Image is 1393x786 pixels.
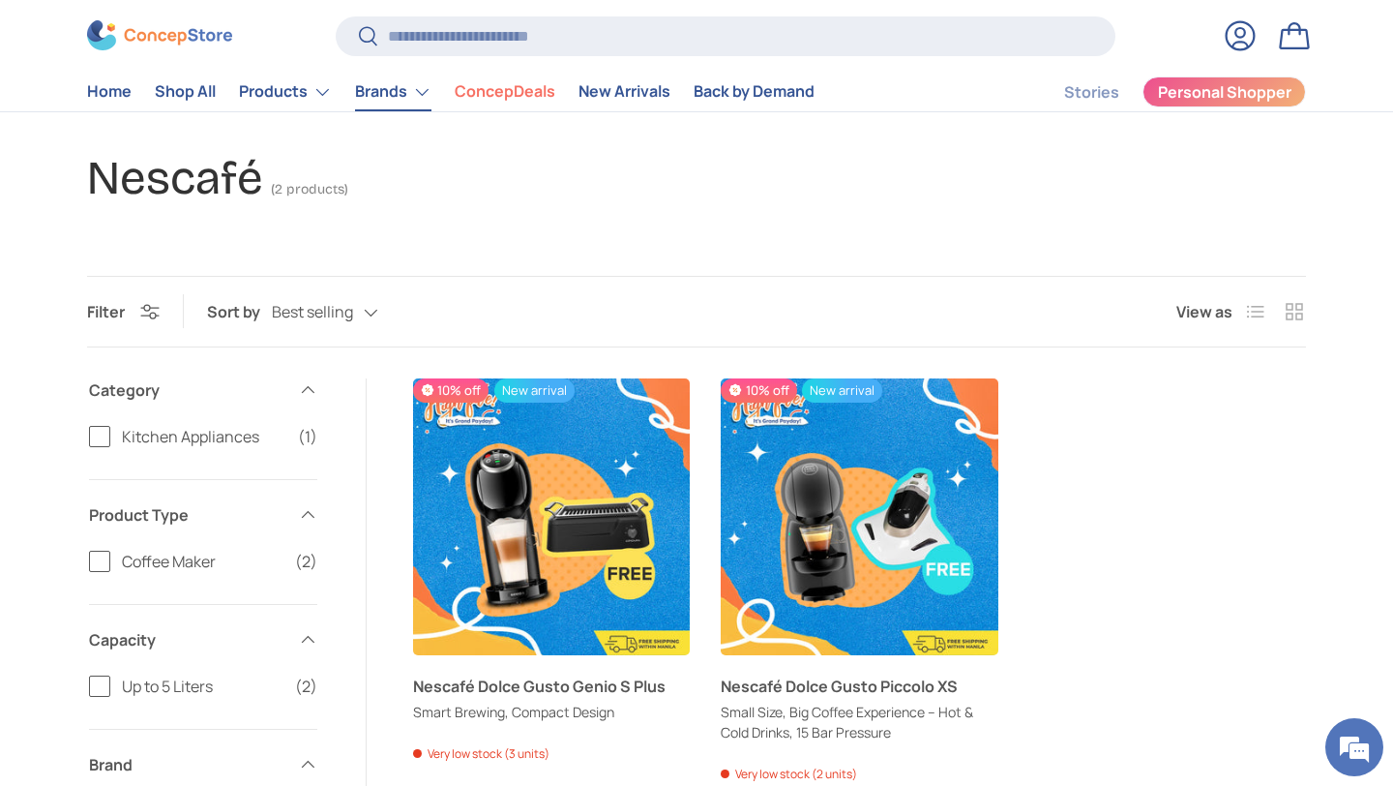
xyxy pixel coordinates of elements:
[413,378,690,655] a: Nescafé Dolce Gusto Genio S Plus
[343,73,443,111] summary: Brands
[272,295,417,329] button: Best selling
[122,675,283,698] span: Up to 5 Liters
[721,675,997,698] a: Nescafé Dolce Gusto Piccolo XS
[87,21,232,51] img: ConcepStore
[122,425,286,448] span: Kitchen Appliances
[87,301,125,322] span: Filter
[578,74,670,111] a: New Arrivals
[89,503,286,527] span: Product Type
[207,300,272,323] label: Sort by
[455,74,555,111] a: ConcepDeals
[721,378,796,403] span: 10% off
[87,73,815,111] nav: Primary
[694,74,815,111] a: Back by Demand
[89,628,286,651] span: Capacity
[272,303,353,321] span: Best selling
[89,753,286,776] span: Brand
[494,378,575,403] span: New arrival
[87,301,160,322] button: Filter
[802,378,882,403] span: New arrival
[295,550,317,573] span: (2)
[721,378,997,655] a: Nescafé Dolce Gusto Piccolo XS
[1158,85,1291,101] span: Personal Shopper
[1018,73,1306,111] nav: Secondary
[122,550,283,573] span: Coffee Maker
[227,73,343,111] summary: Products
[89,480,317,550] summary: Product Type
[87,74,132,111] a: Home
[413,675,690,698] a: Nescafé Dolce Gusto Genio S Plus
[1176,300,1232,323] span: View as
[271,181,348,197] span: (2 products)
[413,378,489,403] span: 10% off
[155,74,216,111] a: Shop All
[1142,76,1306,107] a: Personal Shopper
[89,355,317,425] summary: Category
[298,425,317,448] span: (1)
[87,150,263,206] h1: Nescafé
[295,675,317,698] span: (2)
[1064,74,1119,111] a: Stories
[89,378,286,402] span: Category
[89,605,317,675] summary: Capacity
